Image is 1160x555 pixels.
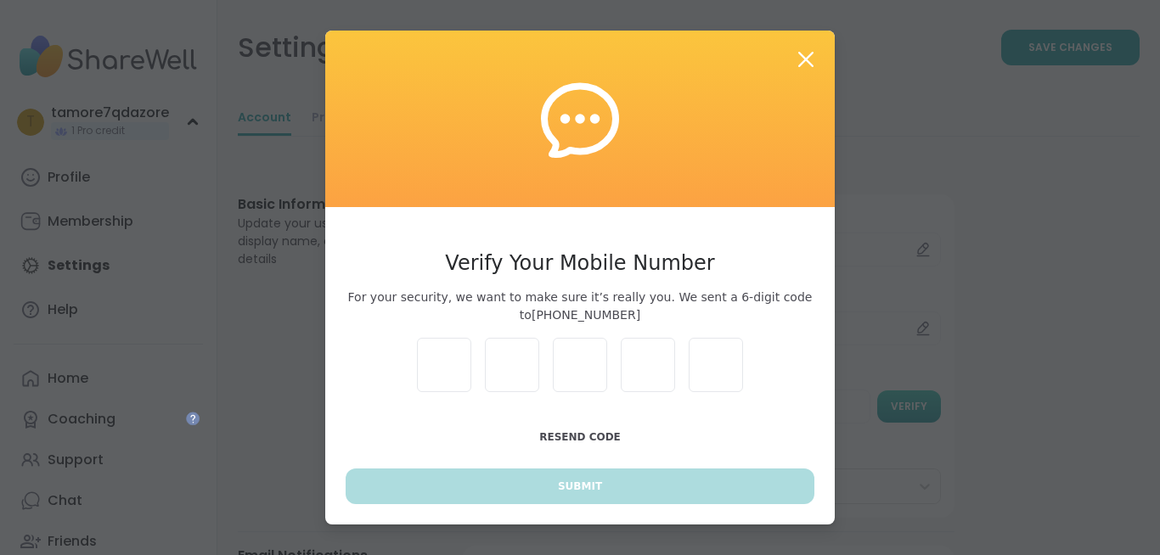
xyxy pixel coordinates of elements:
button: Resend Code [346,419,814,455]
span: Submit [558,479,602,494]
span: Resend Code [539,431,621,443]
iframe: Spotlight [186,412,200,425]
button: Submit [346,468,814,504]
span: For your security, we want to make sure it’s really you. We sent a 6-digit code to [PHONE_NUMBER] [346,289,814,324]
h3: Verify Your Mobile Number [346,248,814,278]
